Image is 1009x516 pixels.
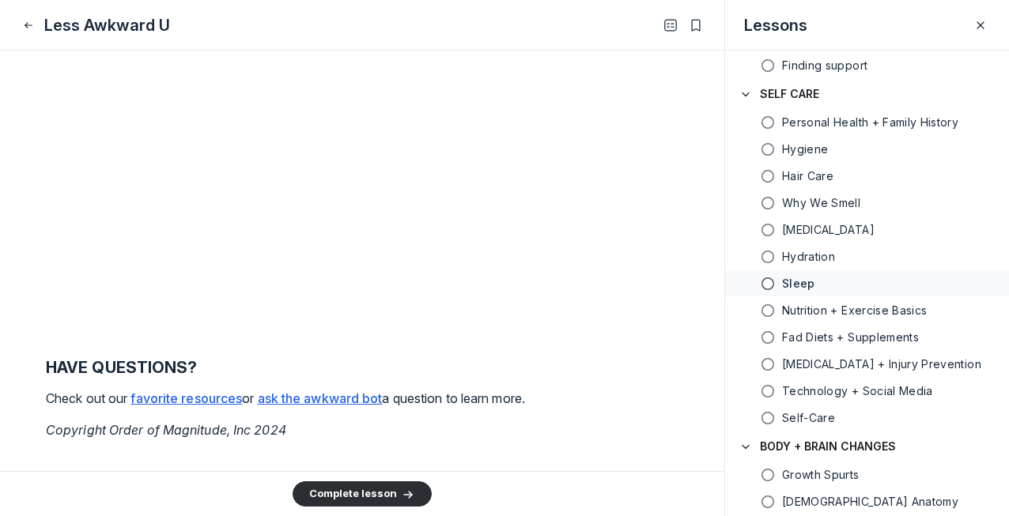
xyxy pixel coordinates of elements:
[686,16,705,35] button: Bookmarks
[782,494,958,510] h5: [DEMOGRAPHIC_DATA] Anatomy
[254,390,382,406] a: ask the awkward bot
[760,86,819,102] h4: SELF CARE
[744,14,807,36] h3: Lessons
[725,462,1009,488] a: Growth Spurts
[782,303,927,318] h5: Nutrition + Exercise Basics
[782,249,835,265] h5: Hydration
[725,298,1009,323] a: Nutrition + Exercise Basics
[46,422,286,438] em: Copyright Order of Magnitude, Inc 2024
[725,405,1009,431] a: Self-Care
[782,494,958,510] span: Female Anatomy
[725,137,1009,162] a: Hygiene
[725,78,1009,110] button: SELF CARE
[971,16,990,35] button: Close
[782,467,860,483] h5: Growth Spurts
[725,190,1009,216] a: Why We Smell
[130,390,242,406] u: favorite resources
[782,383,933,399] h5: Technology + Social Media
[782,356,981,372] span: Concussion + Injury Prevention
[725,53,1009,78] a: Finding support
[782,115,958,130] h5: Personal Health + Family History
[725,271,1009,296] a: Sleep
[258,390,383,406] u: ask the awkward bot
[127,390,242,406] a: favorite resources
[782,222,875,238] span: Skin Care
[725,325,1009,350] a: Fad Diets + Supplements
[725,379,1009,404] a: Technology + Social Media
[725,110,1009,135] a: Personal Health + Family History
[46,358,198,377] strong: HAVE QUESTIONS?
[782,330,919,345] h5: Fad Diets + Supplements
[782,356,981,372] h5: [MEDICAL_DATA] + Injury Prevention
[44,14,170,36] h1: Less Awkward U
[782,222,875,238] h5: [MEDICAL_DATA]
[782,276,815,292] h5: Sleep
[725,431,1009,462] button: BODY + BRAIN CHANGES
[782,168,833,184] h5: Hair Care
[46,389,678,408] p: Check out our or a question to learn more.
[725,489,1009,514] a: [DEMOGRAPHIC_DATA] Anatomy
[760,439,896,454] h4: BODY + BRAIN CHANGES
[293,481,432,507] button: Complete lesson
[782,58,867,73] h5: Finding support
[782,141,828,157] h5: Hygiene
[725,352,1009,377] a: [MEDICAL_DATA] + Injury Prevention
[725,244,1009,269] a: Hydration
[782,410,835,426] h5: Self-Care
[19,16,38,35] button: Close
[782,195,860,211] h5: Why We Smell
[725,217,1009,243] a: [MEDICAL_DATA]
[661,16,680,35] button: Open Table of contents
[725,164,1009,189] a: Hair Care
